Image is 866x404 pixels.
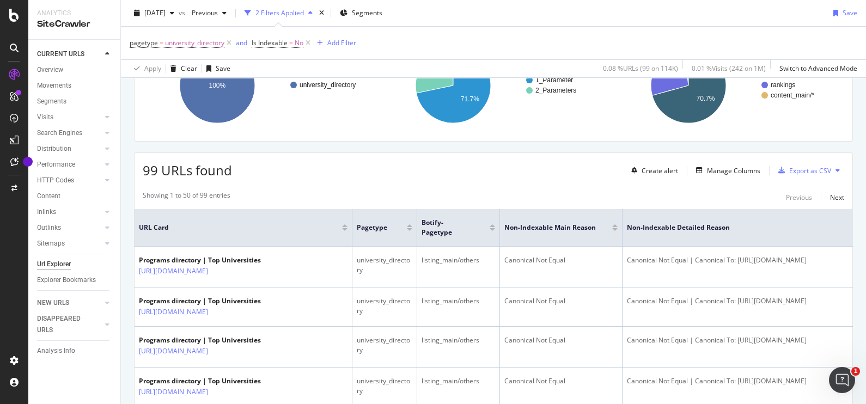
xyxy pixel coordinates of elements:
text: rankings [771,81,795,89]
div: 0.08 % URLs ( 99 on 114K ) [603,64,678,73]
a: Explorer Bookmarks [37,274,113,286]
a: Segments [37,96,113,107]
div: Programs directory | Top Universities [139,296,261,306]
svg: A chart. [143,38,369,133]
a: [URL][DOMAIN_NAME] [139,346,208,357]
div: Inlinks [37,206,56,218]
div: Showing 1 to 50 of 99 entries [143,191,230,204]
div: Save [843,8,857,17]
span: 99 URLs found [143,161,232,179]
div: Movements [37,80,71,91]
span: No [295,35,303,51]
text: content_main/* [771,91,814,99]
div: Analysis Info [37,345,75,357]
div: Manage Columns [707,166,760,175]
svg: A chart. [379,38,605,133]
div: Save [216,64,230,73]
div: Canonical Not Equal [504,376,618,386]
div: DISAPPEARED URLS [37,313,92,336]
button: Add Filter [313,36,356,50]
div: Performance [37,159,75,170]
button: Save [829,4,857,22]
button: Save [202,60,230,77]
a: DISAPPEARED URLS [37,313,102,336]
span: 1 [851,367,860,376]
div: CURRENT URLS [37,48,84,60]
div: Switch to Advanced Mode [779,64,857,73]
button: Apply [130,60,161,77]
button: Previous [786,191,812,204]
div: HTTP Codes [37,175,74,186]
div: Analytics [37,9,112,18]
span: URL Card [139,223,339,232]
button: 2 Filters Applied [240,4,317,22]
div: Canonical Not Equal [504,255,618,265]
span: university_directory [165,35,224,51]
a: Analysis Info [37,345,113,357]
div: Programs directory | Top Universities [139,376,261,386]
text: listing_main/* [771,71,810,78]
a: [URL][DOMAIN_NAME] [139,266,208,277]
span: botify-pagetype [422,218,473,237]
div: Url Explorer [37,259,71,270]
div: Clear [181,64,197,73]
a: Search Engines [37,127,102,139]
div: Segments [37,96,66,107]
button: Next [830,191,844,204]
svg: A chart. [614,38,840,133]
div: Tooltip anchor [23,157,33,167]
div: university_directory [357,296,412,316]
div: times [317,8,326,19]
div: Programs directory | Top Universities [139,255,261,265]
div: Canonical Not Equal [504,296,618,306]
a: Inlinks [37,206,102,218]
div: university_directory [357,335,412,355]
div: Next [830,193,844,202]
button: Clear [166,60,197,77]
text: 71.7% [460,95,479,103]
div: 0.01 % Visits ( 242 on 1M ) [692,64,766,73]
div: Distribution [37,143,71,155]
span: 2025 Aug. 23rd [144,8,166,17]
a: [URL][DOMAIN_NAME] [139,387,208,397]
div: Apply [144,64,161,73]
button: and [236,38,247,48]
div: Visits [37,112,53,123]
div: Sitemaps [37,238,65,249]
a: Sitemaps [37,238,102,249]
a: Visits [37,112,102,123]
div: 2 Filters Applied [255,8,304,17]
div: listing_main/others [422,296,495,306]
text: 1_Parameter [535,76,573,84]
a: CURRENT URLS [37,48,102,60]
div: Previous [786,193,812,202]
button: Create alert [627,162,678,179]
a: [URL][DOMAIN_NAME] [139,307,208,317]
a: Outlinks [37,222,102,234]
a: Movements [37,80,113,91]
span: Previous [187,8,218,17]
a: Distribution [37,143,102,155]
div: SiteCrawler [37,18,112,30]
div: NEW URLS [37,297,69,309]
div: university_directory [357,255,412,275]
span: vs [179,8,187,17]
div: Explorer Bookmarks [37,274,96,286]
span: Segments [352,8,382,17]
button: [DATE] [130,4,179,22]
span: pagetype [357,223,391,232]
div: Programs directory | Top Universities [139,335,261,345]
button: Switch to Advanced Mode [775,60,857,77]
a: Performance [37,159,102,170]
div: Canonical Not Equal [504,335,618,345]
a: Overview [37,64,113,76]
span: Non-Indexable Main Reason [504,223,596,232]
a: NEW URLS [37,297,102,309]
text: university_directory [300,81,356,89]
button: Previous [187,4,231,22]
a: HTTP Codes [37,175,102,186]
div: Search Engines [37,127,82,139]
